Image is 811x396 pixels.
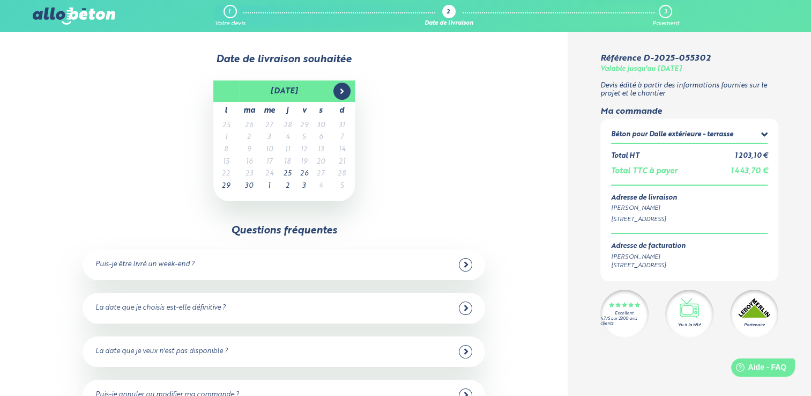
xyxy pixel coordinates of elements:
[259,120,279,132] td: 27
[611,194,768,202] div: Adresse de livraison
[213,120,239,132] td: 25
[296,156,313,168] td: 19
[259,102,279,120] th: me
[259,168,279,180] td: 24
[611,261,686,270] div: [STREET_ADDRESS]
[213,144,239,156] td: 8
[664,9,666,16] div: 3
[313,156,329,168] td: 20
[600,65,682,74] div: Valable jusqu'au [DATE]
[611,204,768,213] div: [PERSON_NAME]
[313,180,329,193] td: 4
[239,131,259,144] td: 2
[95,304,226,312] div: La date que je choisis est-elle définitive ?
[213,102,239,120] th: l
[678,322,701,328] div: Vu à la télé
[313,102,329,120] th: s
[296,131,313,144] td: 5
[215,20,245,27] div: Votre devis
[730,167,768,175] span: 1 443,70 €
[296,168,313,180] td: 26
[716,354,799,384] iframe: Help widget launcher
[259,180,279,193] td: 1
[213,156,239,168] td: 15
[447,9,450,16] div: 2
[329,120,355,132] td: 31
[213,168,239,180] td: 22
[611,215,768,224] div: [STREET_ADDRESS]
[279,156,296,168] td: 18
[611,253,686,262] div: [PERSON_NAME]
[279,131,296,144] td: 4
[652,5,679,27] a: 3 Paiement
[279,144,296,156] td: 11
[611,243,686,251] div: Adresse de facturation
[33,8,115,25] img: allobéton
[259,144,279,156] td: 10
[296,180,313,193] td: 3
[329,180,355,193] td: 5
[313,168,329,180] td: 27
[296,144,313,156] td: 12
[734,152,768,160] div: 1 203,10 €
[239,120,259,132] td: 26
[600,317,649,326] div: 4.7/5 sur 2300 avis clients
[215,5,245,27] a: 1 Votre devis
[329,102,355,120] th: d
[296,102,313,120] th: v
[239,102,259,120] th: ma
[213,131,239,144] td: 1
[329,144,355,156] td: 14
[425,20,473,27] div: Date de livraison
[600,54,710,63] div: Référence D-2025-055302
[239,80,329,102] th: [DATE]
[611,152,639,160] div: Total HT
[228,9,230,16] div: 1
[296,120,313,132] td: 29
[425,5,473,27] a: 2 Date de livraison
[279,120,296,132] td: 28
[600,82,779,98] p: Devis édité à partir des informations fournies sur le projet et le chantier
[239,168,259,180] td: 23
[239,144,259,156] td: 9
[652,20,679,27] div: Paiement
[239,180,259,193] td: 30
[231,225,337,237] div: Questions fréquentes
[279,168,296,180] td: 25
[313,120,329,132] td: 30
[95,261,195,269] div: Puis-je être livré un week-end ?
[313,144,329,156] td: 13
[279,102,296,120] th: j
[744,322,765,328] div: Partenaire
[239,156,259,168] td: 16
[259,156,279,168] td: 17
[600,107,779,116] div: Ma commande
[259,131,279,144] td: 3
[95,348,228,356] div: La date que je veux n'est pas disponible ?
[279,180,296,193] td: 2
[33,54,535,65] div: Date de livraison souhaitée
[213,180,239,193] td: 29
[329,168,355,180] td: 28
[611,131,733,139] div: Béton pour Dalle extérieure - terrasse
[611,167,678,176] div: Total TTC à payer
[611,129,768,143] summary: Béton pour Dalle extérieure - terrasse
[329,156,355,168] td: 21
[313,131,329,144] td: 6
[329,131,355,144] td: 7
[615,311,634,316] div: Excellent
